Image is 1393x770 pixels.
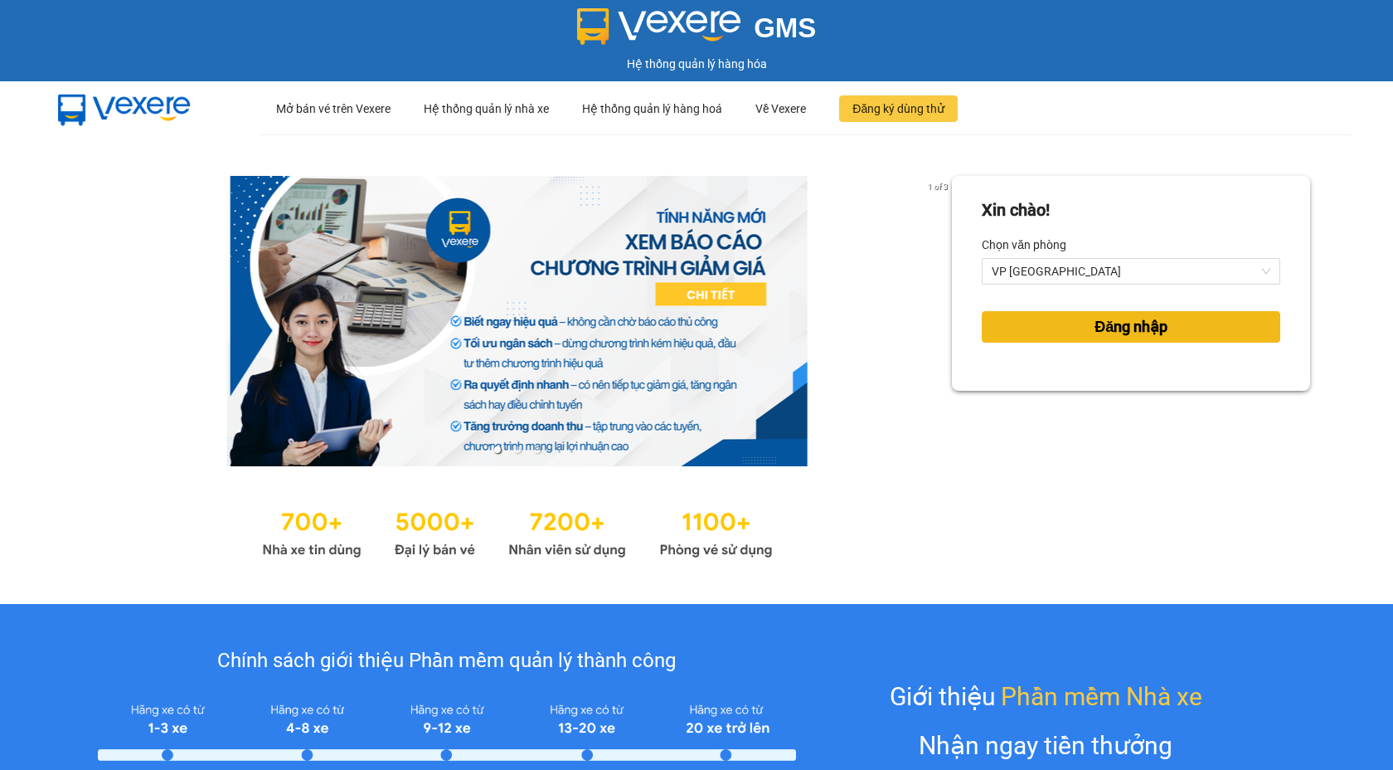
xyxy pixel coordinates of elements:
button: next slide / item [929,176,952,466]
div: Hệ thống quản lý hàng hóa [4,55,1389,73]
div: Xin chào! [982,197,1050,223]
img: Statistics.png [262,500,773,563]
button: previous slide / item [83,176,106,466]
label: Chọn văn phòng [982,231,1066,258]
div: Hệ thống quản lý hàng hoá [582,82,722,135]
div: Hệ thống quản lý nhà xe [424,82,549,135]
span: Phần mềm Nhà xe [1001,677,1202,716]
div: Mở bán vé trên Vexere [276,82,391,135]
div: Về Vexere [755,82,806,135]
span: Đăng nhập [1094,315,1167,339]
button: Đăng nhập [982,311,1280,343]
span: VP Hải Phòng [992,259,1270,284]
span: Đăng ký dùng thử [852,100,944,118]
span: GMS [754,12,816,43]
li: slide item 2 [514,446,521,453]
div: Chính sách giới thiệu Phần mềm quản lý thành công [98,646,797,677]
img: logo 2 [577,8,741,45]
li: slide item 3 [534,446,541,453]
div: Giới thiệu [890,677,1202,716]
button: Đăng ký dùng thử [839,95,958,122]
div: Nhận ngay tiền thưởng [919,726,1172,765]
img: mbUUG5Q.png [41,81,207,136]
li: slide item 1 [494,446,501,453]
a: GMS [577,25,817,38]
p: 1 of 3 [923,176,952,197]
